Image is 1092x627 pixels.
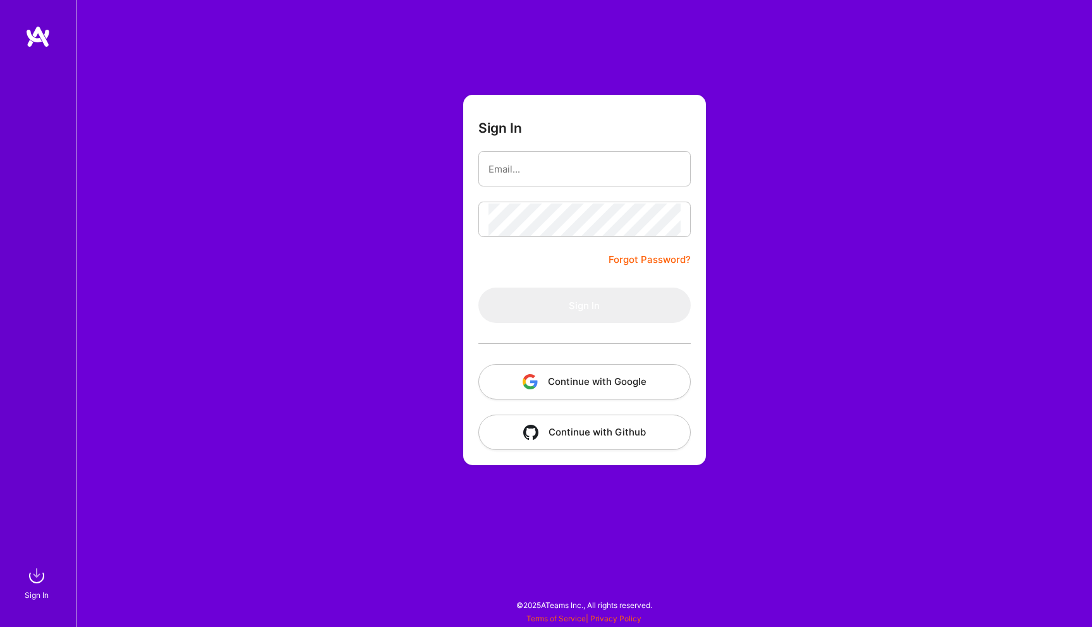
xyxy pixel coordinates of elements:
[526,614,641,623] span: |
[488,153,681,185] input: Email...
[526,614,586,623] a: Terms of Service
[478,120,522,136] h3: Sign In
[478,364,691,399] button: Continue with Google
[27,563,49,602] a: sign inSign In
[609,252,691,267] a: Forgot Password?
[25,588,49,602] div: Sign In
[523,425,538,440] img: icon
[24,563,49,588] img: sign in
[478,288,691,323] button: Sign In
[25,25,51,48] img: logo
[478,415,691,450] button: Continue with Github
[590,614,641,623] a: Privacy Policy
[76,589,1092,621] div: © 2025 ATeams Inc., All rights reserved.
[523,374,538,389] img: icon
